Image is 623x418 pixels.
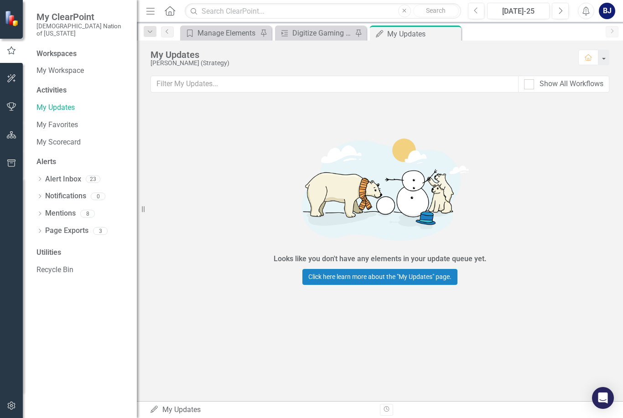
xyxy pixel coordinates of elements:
a: Recycle Bin [36,265,128,275]
a: My Updates [36,103,128,113]
a: Alert Inbox [45,174,81,185]
a: My Favorites [36,120,128,130]
a: Page Exports [45,226,88,236]
img: Getting started [243,126,517,252]
a: Click here learn more about the "My Updates" page. [302,269,457,285]
span: My ClearPoint [36,11,128,22]
div: Workspaces [36,49,77,59]
img: ClearPoint Strategy [5,10,21,26]
div: 0 [91,192,105,200]
div: Activities [36,85,128,96]
span: Search [426,7,446,14]
div: Alerts [36,157,128,167]
a: My Scorecard [36,137,128,148]
button: BJ [599,3,615,19]
a: Notifications [45,191,86,201]
input: Search ClearPoint... [185,3,461,19]
div: 3 [93,227,108,235]
a: My Workspace [36,66,128,76]
div: Looks like you don't have any elements in your update queue yet. [274,254,487,264]
button: [DATE]-25 [487,3,550,19]
div: My Updates [387,28,459,40]
div: Open Intercom Messenger [592,387,614,409]
div: [PERSON_NAME] (Strategy) [151,60,569,67]
div: [DATE]-25 [490,6,546,17]
div: Manage Elements [197,27,258,39]
div: Utilities [36,248,128,258]
small: [DEMOGRAPHIC_DATA] Nation of [US_STATE] [36,22,128,37]
div: 8 [80,210,95,217]
div: My Updates [150,405,373,415]
div: Digitize Gaming Forms [292,27,353,39]
a: Manage Elements [182,27,258,39]
div: 23 [86,175,100,183]
a: Mentions [45,208,76,219]
div: Show All Workflows [540,79,603,89]
button: Search [413,5,459,17]
input: Filter My Updates... [151,76,519,93]
a: Digitize Gaming Forms [277,27,353,39]
div: My Updates [151,50,569,60]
